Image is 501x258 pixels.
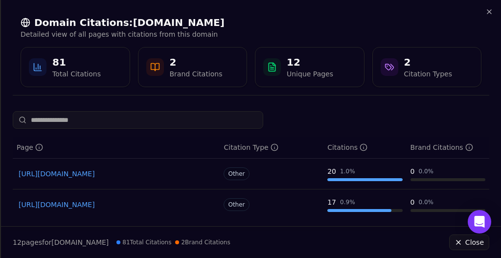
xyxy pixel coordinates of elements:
[220,137,323,159] th: citationTypes
[17,142,43,152] div: Page
[404,55,452,69] div: 2
[419,167,434,175] div: 0.0 %
[327,166,336,176] div: 20
[21,29,481,39] p: Detailed view of all pages with citations from this domain
[13,237,109,247] p: page s for
[287,55,333,69] div: 12
[224,142,278,152] div: Citation Type
[175,238,230,246] span: 2 Brand Citations
[449,235,489,250] button: Close
[327,197,336,207] div: 17
[410,142,473,152] div: Brand Citations
[52,55,101,69] div: 81
[170,55,223,69] div: 2
[407,137,489,159] th: brandCitationCount
[404,69,452,79] div: Citation Types
[287,69,333,79] div: Unique Pages
[13,238,22,246] span: 12
[323,137,406,159] th: totalCitationCount
[410,166,415,176] div: 0
[224,167,249,180] span: Other
[51,238,109,246] span: [DOMAIN_NAME]
[340,198,355,206] div: 0.9 %
[13,137,220,159] th: page
[340,167,355,175] div: 1.0 %
[19,169,214,179] a: [URL][DOMAIN_NAME]
[170,69,223,79] div: Brand Citations
[19,200,214,210] a: [URL][DOMAIN_NAME]
[116,238,171,246] span: 81 Total Citations
[52,69,101,79] div: Total Citations
[419,198,434,206] div: 0.0 %
[224,198,249,211] span: Other
[327,142,367,152] div: Citations
[21,16,481,29] h2: Domain Citations: [DOMAIN_NAME]
[410,197,415,207] div: 0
